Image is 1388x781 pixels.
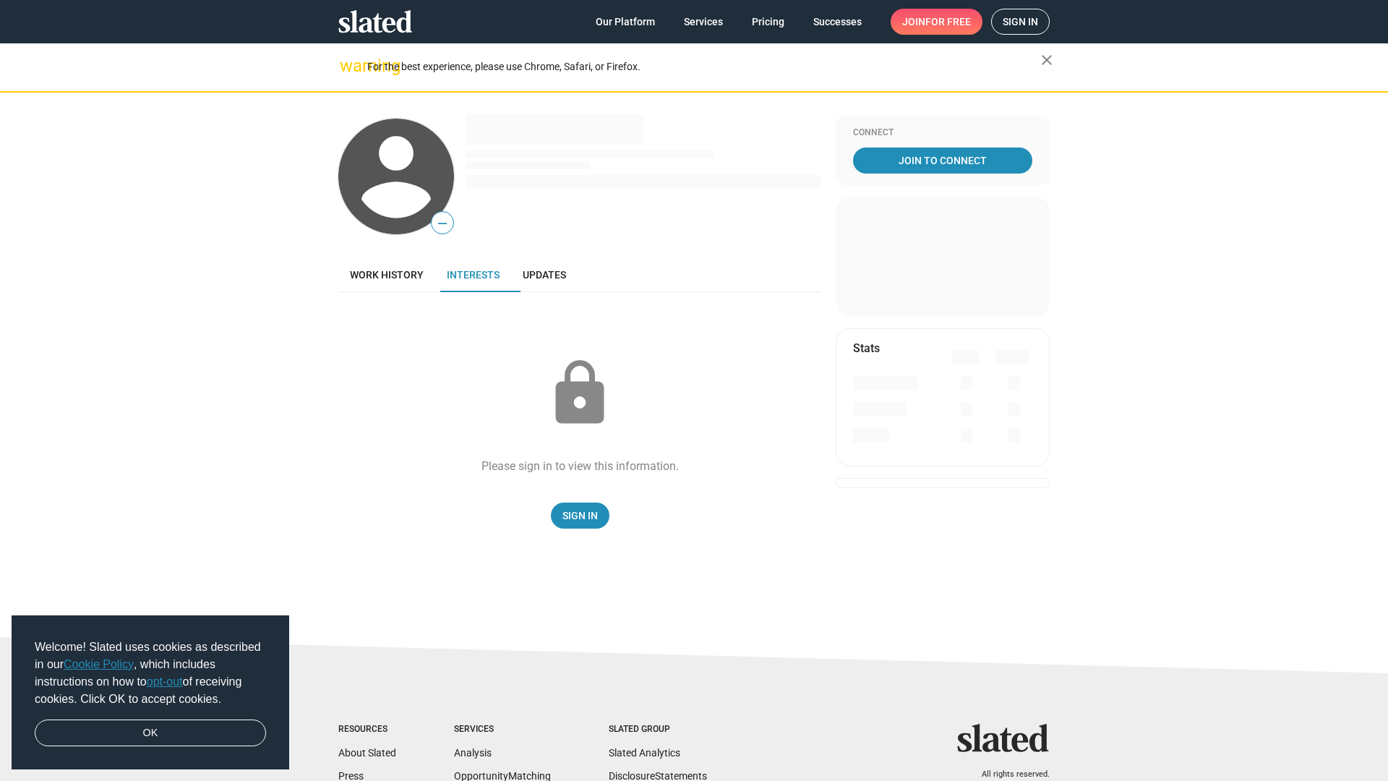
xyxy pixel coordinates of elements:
mat-card-title: Stats [853,341,880,356]
span: — [432,214,453,233]
span: Our Platform [596,9,655,35]
a: Joinfor free [891,9,982,35]
span: Successes [813,9,862,35]
a: Sign in [991,9,1050,35]
a: Work history [338,257,435,292]
span: Services [684,9,723,35]
div: Slated Group [609,724,707,735]
a: Services [672,9,734,35]
span: Join [902,9,971,35]
a: About Slated [338,747,396,759]
span: Work history [350,269,424,281]
a: Pricing [740,9,796,35]
div: Connect [853,127,1032,139]
span: Updates [523,269,566,281]
a: Analysis [454,747,492,759]
span: Sign in [1003,9,1038,34]
a: Successes [802,9,873,35]
mat-icon: lock [544,357,616,430]
a: opt-out [147,675,183,688]
a: Sign In [551,503,609,529]
div: For the best experience, please use Chrome, Safari, or Firefox. [367,57,1041,77]
mat-icon: warning [340,57,357,74]
a: Slated Analytics [609,747,680,759]
a: Updates [511,257,578,292]
a: Interests [435,257,511,292]
a: Our Platform [584,9,667,35]
div: Services [454,724,551,735]
a: Join To Connect [853,148,1032,174]
span: Pricing [752,9,784,35]
div: Resources [338,724,396,735]
span: for free [925,9,971,35]
a: dismiss cookie message [35,720,266,747]
span: Welcome! Slated uses cookies as described in our , which includes instructions on how to of recei... [35,639,266,708]
span: Interests [447,269,500,281]
div: Please sign in to view this information. [481,458,679,474]
mat-icon: close [1038,51,1055,69]
span: Join To Connect [856,148,1029,174]
a: Cookie Policy [64,658,134,670]
div: cookieconsent [12,615,289,770]
span: Sign In [562,503,598,529]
